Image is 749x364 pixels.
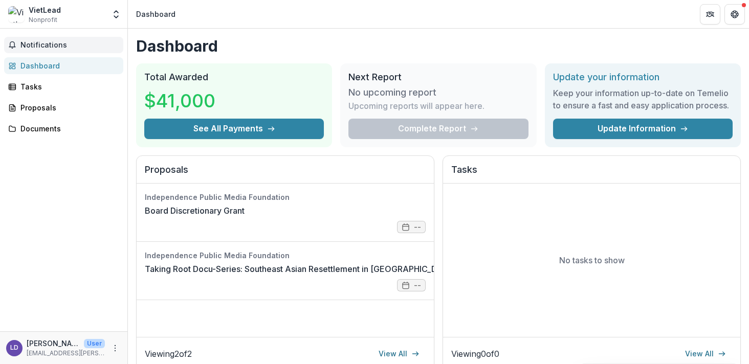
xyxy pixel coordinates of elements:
[109,342,121,354] button: More
[144,72,324,83] h2: Total Awarded
[4,37,123,53] button: Notifications
[144,87,221,115] h3: $41,000
[553,119,733,139] a: Update Information
[348,100,484,112] p: Upcoming reports will appear here.
[20,81,115,92] div: Tasks
[4,57,123,74] a: Dashboard
[348,87,436,98] h3: No upcoming report
[10,345,18,351] div: Lan Dinh
[29,5,61,15] div: VietLead
[20,102,115,113] div: Proposals
[372,346,426,362] a: View All
[145,204,245,217] a: Board Discretionary Grant
[109,4,123,25] button: Open entity switcher
[144,119,324,139] button: See All Payments
[20,123,115,134] div: Documents
[451,348,499,360] p: Viewing 0 of 0
[145,164,426,184] h2: Proposals
[553,72,733,83] h2: Update your information
[451,164,732,184] h2: Tasks
[145,348,192,360] p: Viewing 2 of 2
[20,41,119,50] span: Notifications
[20,60,115,71] div: Dashboard
[27,338,80,349] p: [PERSON_NAME]
[145,263,456,275] a: Taking Root Docu-Series: Southeast Asian Resettlement in [GEOGRAPHIC_DATA]
[553,87,733,111] h3: Keep your information up-to-date on Temelio to ensure a fast and easy application process.
[136,37,741,55] h1: Dashboard
[29,15,57,25] span: Nonprofit
[84,339,105,348] p: User
[8,6,25,22] img: VietLead
[679,346,732,362] a: View All
[27,349,105,358] p: [EMAIL_ADDRESS][PERSON_NAME][DOMAIN_NAME]
[724,4,745,25] button: Get Help
[136,9,175,19] div: Dashboard
[700,4,720,25] button: Partners
[132,7,180,21] nav: breadcrumb
[4,120,123,137] a: Documents
[4,78,123,95] a: Tasks
[559,254,625,266] p: No tasks to show
[348,72,528,83] h2: Next Report
[4,99,123,116] a: Proposals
